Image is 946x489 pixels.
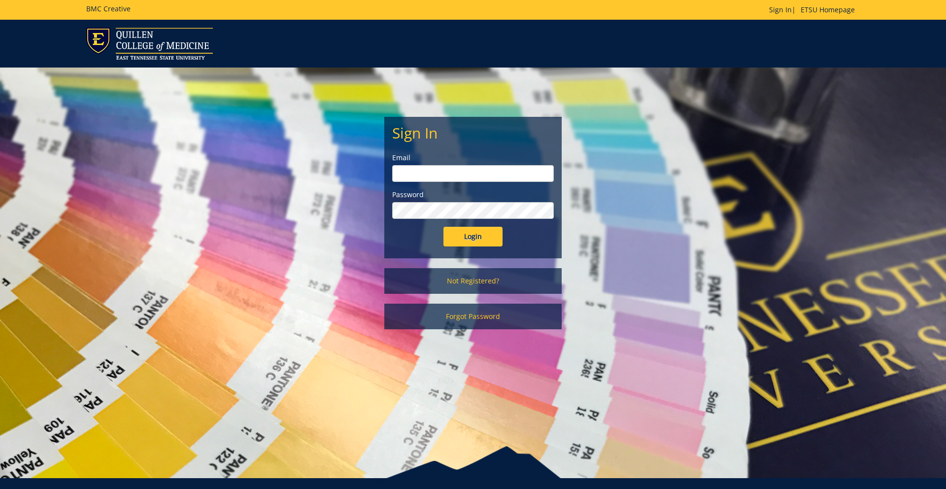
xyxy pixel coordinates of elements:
[769,5,792,14] a: Sign In
[384,268,562,294] a: Not Registered?
[392,153,554,163] label: Email
[769,5,860,15] p: |
[86,28,213,60] img: ETSU logo
[443,227,503,246] input: Login
[796,5,860,14] a: ETSU Homepage
[392,190,554,200] label: Password
[86,5,131,12] h5: BMC Creative
[392,125,554,141] h2: Sign In
[384,304,562,329] a: Forgot Password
